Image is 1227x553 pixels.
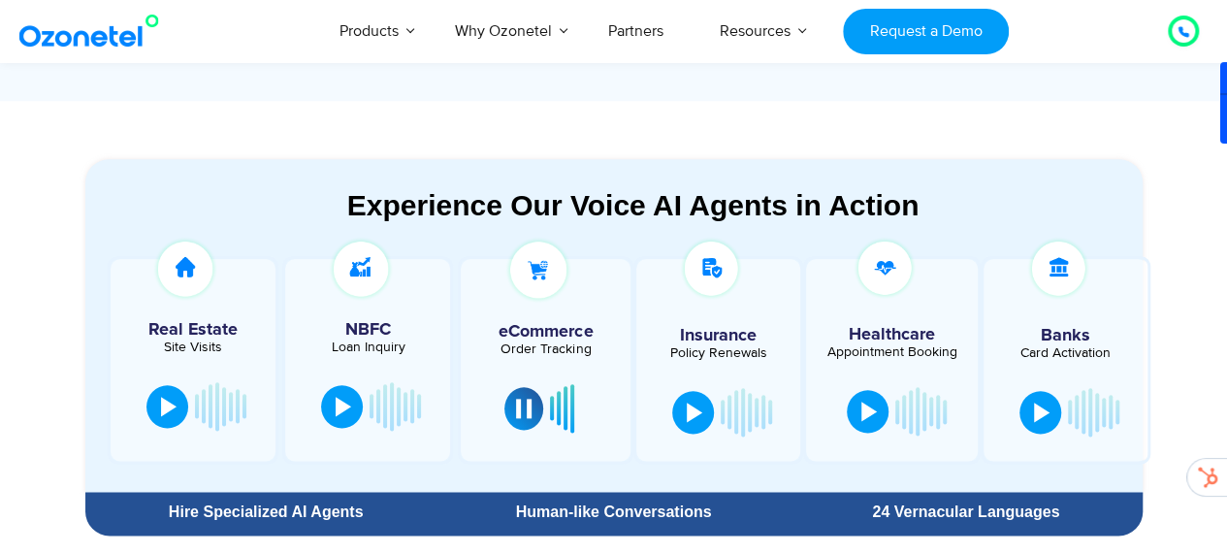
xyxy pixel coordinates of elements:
[821,326,964,343] h5: Healthcare
[470,323,621,341] h5: eCommerce
[470,342,621,356] div: Order Tracking
[295,321,440,339] h5: NBFC
[646,327,790,344] h5: Insurance
[95,504,437,520] div: Hire Specialized AI Agents
[821,345,964,359] div: Appointment Booking
[105,188,1162,222] div: Experience Our Voice AI Agents in Action
[993,346,1137,360] div: Card Activation
[447,504,780,520] div: Human-like Conversations
[120,341,266,354] div: Site Visits
[646,346,790,360] div: Policy Renewals
[843,9,1009,54] a: Request a Demo
[120,321,266,339] h5: Real Estate
[295,341,440,354] div: Loan Inquiry
[799,504,1132,520] div: 24 Vernacular Languages
[993,327,1137,344] h5: Banks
